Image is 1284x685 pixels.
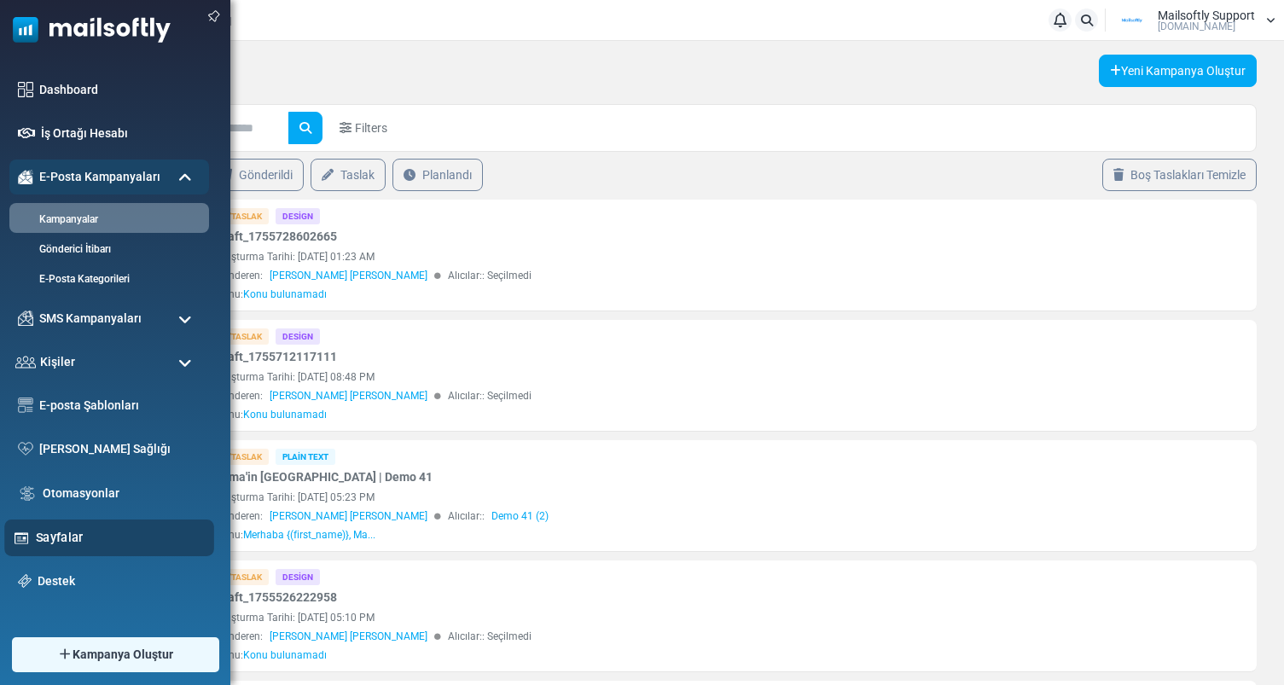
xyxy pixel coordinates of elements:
div: Konu: [216,287,327,302]
a: Otomasyonlar [43,485,200,502]
div: Konu: [216,527,375,543]
a: Sayfalar [36,528,205,547]
span: Konu bulunamadı [243,409,327,421]
span: Filters [355,119,387,137]
a: User Logo Mailsoftly Support [DOMAIN_NAME] [1111,8,1275,33]
span: Merhaba {(first_name)}, Ma... [243,529,375,541]
a: E-Posta Kategorileri [9,271,205,287]
span: [PERSON_NAME] [PERSON_NAME] [270,629,427,644]
img: campaigns-icon.png [18,311,33,326]
a: Boş Taslakları Temizle [1102,159,1257,191]
div: Oluşturma Tarihi: [DATE] 01:23 AM [216,249,1085,264]
div: Konu: [216,647,327,663]
img: contacts-icon.svg [15,356,36,368]
span: Kişiler [40,353,75,371]
img: email-templates-icon.svg [18,398,33,413]
div: Taslak [216,328,269,345]
span: [PERSON_NAME] [PERSON_NAME] [270,508,427,524]
span: E-Posta Kampanyaları [39,168,160,186]
span: Mailsoftly Support [1158,9,1255,21]
div: Gönderen: Alıcılar:: [216,508,1085,524]
a: [PERSON_NAME] Sağlığı [39,440,200,458]
img: campaigns-icon-active.png [18,170,33,184]
img: domain-health-icon.svg [18,442,33,456]
div: Gönderen: Alıcılar:: Seçilmedi [216,388,1085,403]
span: [PERSON_NAME] [PERSON_NAME] [270,268,427,283]
span: [PERSON_NAME] [PERSON_NAME] [270,388,427,403]
div: Plain Text [276,449,335,465]
div: Taslak [216,449,269,465]
a: Yeni Kampanya Oluştur [1099,55,1257,87]
a: Gönderildi [209,159,304,191]
div: Design [276,328,320,345]
p: Merhaba {(first_name)} [62,9,472,26]
span: SMS Kampanyaları [39,310,142,328]
a: Gönderici İtibarı [9,241,205,257]
div: Oluşturma Tarihi: [DATE] 05:10 PM [216,610,1085,625]
div: Oluşturma Tarihi: [DATE] 05:23 PM [216,490,1085,505]
span: [DOMAIN_NAME] [1158,21,1235,32]
a: İş Ortağı Hesabı [41,125,200,142]
div: Gönderen: Alıcılar:: Seçilmedi [216,268,1085,283]
div: Gönderen: Alıcılar:: Seçilmedi [216,629,1085,644]
img: landing_pages.svg [14,530,30,546]
img: support-icon.svg [18,574,32,588]
a: Destek [38,572,200,590]
a: Dashboard [39,81,200,99]
a: Planlandı [392,159,483,191]
a: Kampanyalar [9,212,205,227]
div: Design [276,569,320,585]
img: workflow.svg [18,484,37,503]
span: Konu bulunamadı [243,288,327,300]
a: Entegrasyonlar [41,616,200,634]
a: Esma'in [GEOGRAPHIC_DATA] | Demo 41 [216,468,433,486]
a: Taslak [311,159,386,191]
a: Draft_1755712117111 [216,348,337,366]
a: E-posta Şablonları [39,397,200,415]
div: Oluşturma Tarihi: [DATE] 08:48 PM [216,369,1085,385]
span: Konu bulunamadı [243,649,327,661]
div: Design [276,208,320,224]
a: Draft_1755728602665 [216,228,337,246]
div: Taslak [216,208,269,224]
div: Konu: [216,407,327,422]
div: Taslak [216,569,269,585]
a: Demo 41 (2) [491,508,549,524]
img: dashboard-icon.svg [18,82,33,97]
img: User Logo [1111,8,1153,33]
span: Kampanya Oluştur [73,646,173,664]
a: Draft_1755526222958 [216,589,337,607]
